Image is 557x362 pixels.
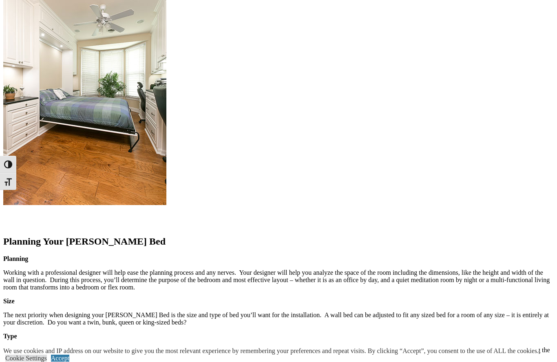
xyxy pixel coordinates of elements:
[3,347,539,355] div: We use cookies and IP address on our website to give you the most relevant experience by remember...
[3,236,554,247] h2: Planning Your [PERSON_NAME] Bed
[5,355,47,362] a: Cookie Settings
[3,333,17,340] strong: Type
[3,311,554,326] p: The next priority when designing your [PERSON_NAME] Bed is the size and type of bed you’ll want f...
[3,255,28,262] strong: Planning
[3,347,554,361] p: Your designer will also advise you on the different types of devices that you may select – whethe...
[51,355,69,362] a: Accept
[3,269,554,291] p: Working with a professional designer will help ease the planning process and any nerves. Your des...
[3,298,15,305] strong: Size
